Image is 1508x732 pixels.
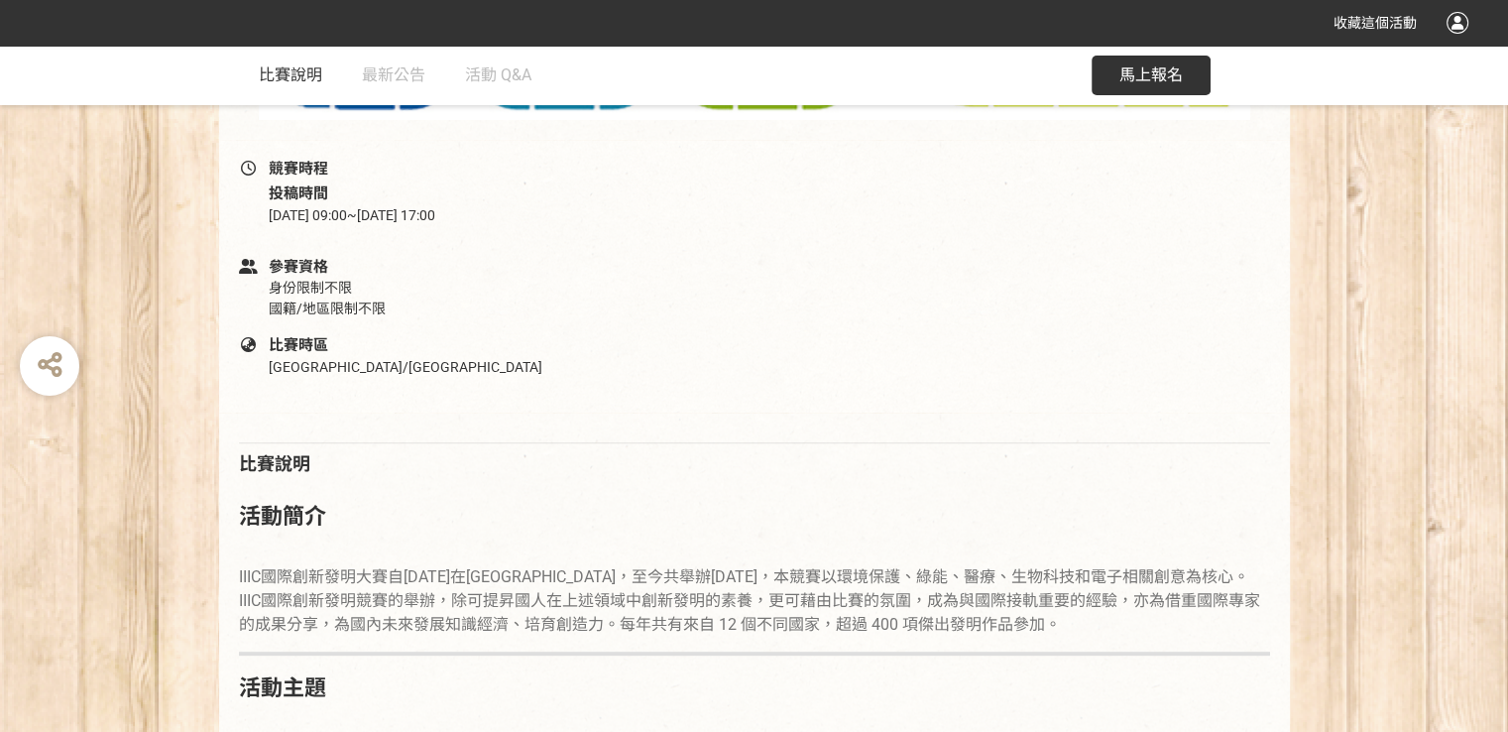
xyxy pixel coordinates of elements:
[239,675,326,700] strong: 活動主題
[239,567,1260,634] span: IIIC國際創新發明大賽自[DATE]在[GEOGRAPHIC_DATA]，至今共舉辦[DATE]，本競賽以環境保護、綠能、醫療、生物科技和電子相關創意為核心。IIIC國際創新發明競賽的舉辦，除...
[259,46,322,105] a: 比賽說明
[362,65,425,84] span: 最新公告
[269,336,328,354] span: 比賽時區
[324,280,352,296] span: 不限
[1334,15,1417,31] span: 收藏這個活動
[239,504,326,529] strong: 活動簡介
[347,207,357,223] span: ~
[358,301,386,316] span: 不限
[269,207,347,223] span: [DATE] 09:00
[269,184,328,202] span: 投稿時間
[362,46,425,105] a: 最新公告
[1119,65,1183,84] span: 馬上報名
[239,453,1270,475] h2: 比賽說明
[1092,56,1211,95] button: 馬上報名
[269,258,328,276] span: 參賽資格
[269,160,328,178] span: 競賽時程
[269,359,542,375] span: [GEOGRAPHIC_DATA]/[GEOGRAPHIC_DATA]
[357,207,435,223] span: [DATE] 17:00
[269,301,358,316] span: 國籍/地區限制
[465,46,531,105] a: 活動 Q&A
[269,280,324,296] span: 身份限制
[465,65,531,84] span: 活動 Q&A
[259,65,322,84] span: 比賽說明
